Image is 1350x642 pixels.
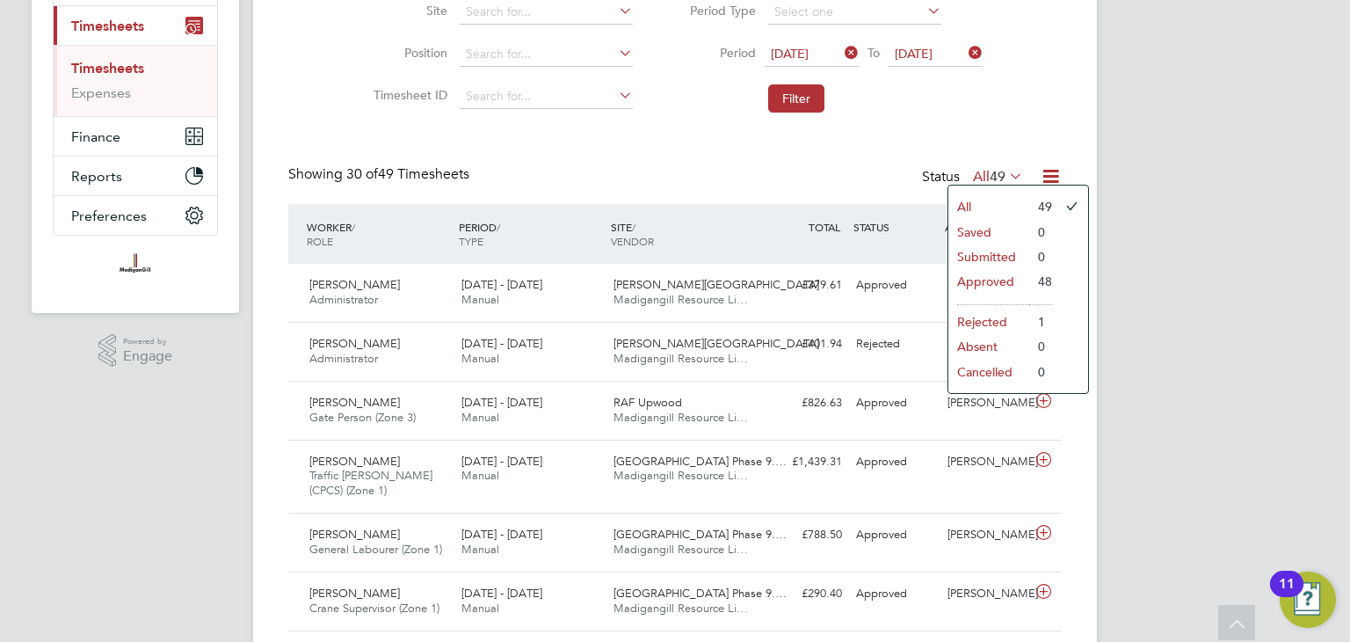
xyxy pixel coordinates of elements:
li: Rejected [948,310,1029,334]
div: 11 [1279,584,1295,607]
span: ROLE [307,234,333,248]
div: £401.94 [758,330,849,359]
li: Submitted [948,244,1029,269]
span: RAF Upwood [613,395,682,410]
div: [PERSON_NAME] [940,448,1032,477]
span: / [352,220,355,234]
span: Madigangill Resource Li… [613,292,748,307]
span: Madigangill Resource Li… [613,468,748,483]
div: WORKER [302,211,454,257]
button: Preferences [54,196,217,235]
li: 49 [1029,194,1052,219]
span: Preferences [71,208,147,224]
div: Showing [288,165,473,184]
input: Search for... [460,42,633,67]
span: [DATE] - [DATE] [461,336,542,351]
div: APPROVER [940,211,1032,243]
span: [PERSON_NAME][GEOGRAPHIC_DATA] [613,277,819,292]
div: STATUS [849,211,940,243]
input: Search for... [460,84,633,109]
label: Site [368,3,447,18]
span: / [632,220,635,234]
a: Expenses [71,84,131,101]
div: £290.40 [758,580,849,609]
button: Filter [768,84,824,113]
span: [DATE] - [DATE] [461,454,542,469]
span: VENDOR [611,234,654,248]
span: 30 of [346,165,378,183]
span: / [497,220,500,234]
span: To [862,41,885,64]
div: Approved [849,580,940,609]
span: Finance [71,128,120,145]
span: [PERSON_NAME] [309,586,400,601]
div: Timesheets [54,45,217,116]
div: £826.63 [758,389,849,418]
li: All [948,194,1029,219]
div: [PERSON_NAME] [940,271,1032,300]
label: All [973,168,1023,186]
div: [PERSON_NAME] [940,389,1032,418]
span: Powered by [123,334,172,349]
div: £1,439.31 [758,448,849,477]
span: General Labourer (Zone 1) [309,542,442,557]
span: [PERSON_NAME] [309,277,400,292]
span: [PERSON_NAME] [309,395,400,410]
span: [DATE] - [DATE] [461,277,542,292]
li: 48 [1029,269,1052,294]
div: Approved [849,521,940,550]
span: [PERSON_NAME] [309,336,400,351]
span: 49 [990,168,1005,186]
span: TYPE [459,234,483,248]
li: Absent [948,334,1029,359]
span: Madigangill Resource Li… [613,542,748,557]
span: Reports [71,168,122,185]
div: Approved [849,389,940,418]
a: Powered byEngage [98,334,173,368]
span: [GEOGRAPHIC_DATA] Phase 9.… [613,454,787,469]
li: Saved [948,220,1029,244]
a: Go to home page [53,253,218,281]
span: Manual [461,542,499,557]
span: Administrator [309,292,378,307]
div: Status [922,165,1027,190]
span: [DATE] [895,46,933,62]
button: Open Resource Center, 11 new notifications [1280,572,1336,628]
li: 0 [1029,334,1052,359]
span: Manual [461,351,499,366]
span: [GEOGRAPHIC_DATA] Phase 9.… [613,527,787,542]
label: Period [677,45,756,61]
span: Crane Supervisor (Zone 1) [309,601,439,616]
button: Timesheets [54,6,217,45]
span: Madigangill Resource Li… [613,601,748,616]
span: [DATE] - [DATE] [461,527,542,542]
button: Finance [54,117,217,156]
button: Reports [54,157,217,195]
span: [PERSON_NAME][GEOGRAPHIC_DATA] [613,336,819,351]
span: Traffic [PERSON_NAME] (CPCS) (Zone 1) [309,468,432,498]
div: Approved [849,271,940,300]
span: [DATE] - [DATE] [461,395,542,410]
a: Timesheets [71,60,144,77]
div: Approved [849,448,940,477]
li: 0 [1029,360,1052,384]
span: Manual [461,292,499,307]
div: £379.61 [758,271,849,300]
div: £788.50 [758,521,849,550]
span: Madigangill Resource Li… [613,351,748,366]
span: [DATE] [771,46,809,62]
div: SITE [606,211,758,257]
span: Gate Person (Zone 3) [309,410,416,425]
span: TOTAL [809,220,840,234]
li: Cancelled [948,360,1029,384]
img: madigangill-logo-retina.png [115,253,155,281]
span: Administrator [309,351,378,366]
div: [PERSON_NAME] [940,330,1032,359]
li: Approved [948,269,1029,294]
label: Period Type [677,3,756,18]
span: [PERSON_NAME] [309,454,400,469]
label: Timesheet ID [368,87,447,103]
span: [PERSON_NAME] [309,527,400,542]
span: [DATE] - [DATE] [461,586,542,601]
span: Madigangill Resource Li… [613,410,748,425]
